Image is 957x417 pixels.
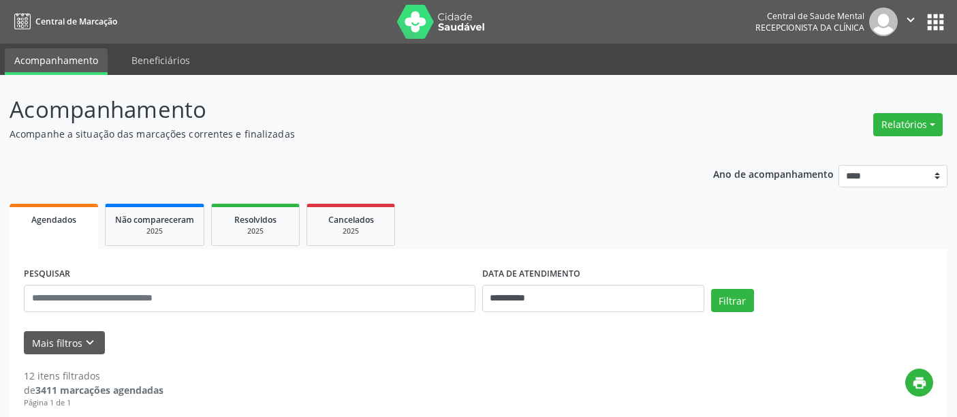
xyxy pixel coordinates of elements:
i: keyboard_arrow_down [82,335,97,350]
button: print [905,369,933,397]
a: Beneficiários [122,48,200,72]
div: Central de Saude Mental [755,10,864,22]
div: Página 1 de 1 [24,397,163,409]
label: PESQUISAR [24,264,70,285]
a: Central de Marcação [10,10,117,33]
button: apps [924,10,947,34]
span: Agendados [31,214,76,226]
button: Filtrar [711,289,754,312]
i: print [912,375,927,390]
a: Acompanhamento [5,48,108,75]
i:  [903,12,918,27]
button: Mais filtroskeyboard_arrow_down [24,331,105,355]
button: Relatórios [873,113,943,136]
button:  [898,7,924,36]
span: Resolvidos [234,214,277,226]
div: 2025 [221,226,289,236]
span: Central de Marcação [35,16,117,27]
span: Cancelados [328,214,374,226]
strong: 3411 marcações agendadas [35,384,163,397]
div: 2025 [115,226,194,236]
span: Não compareceram [115,214,194,226]
div: 12 itens filtrados [24,369,163,383]
span: Recepcionista da clínica [755,22,864,33]
div: de [24,383,163,397]
label: DATA DE ATENDIMENTO [482,264,580,285]
p: Acompanhamento [10,93,666,127]
img: img [869,7,898,36]
p: Ano de acompanhamento [713,165,834,182]
p: Acompanhe a situação das marcações correntes e finalizadas [10,127,666,141]
div: 2025 [317,226,385,236]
